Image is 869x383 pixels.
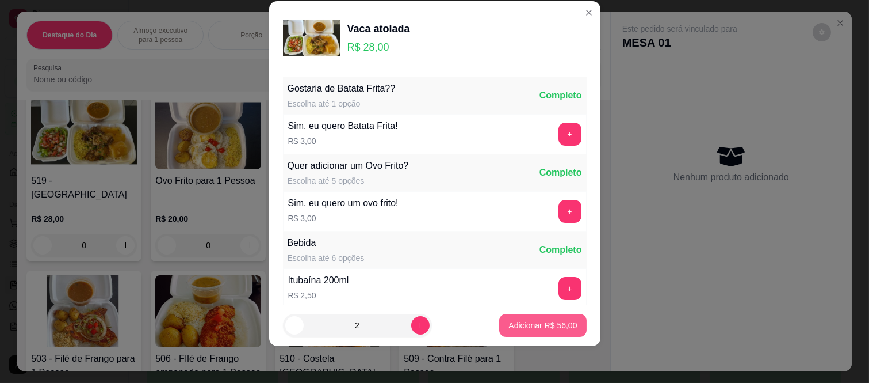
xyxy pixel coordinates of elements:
img: product-image [283,10,340,68]
div: Gostaria de Batata Frita?? [288,82,396,96]
p: R$ 3,00 [288,213,399,224]
div: Escolha até 6 opções [288,252,365,264]
div: Vaca atolada [347,21,410,37]
p: R$ 2,50 [288,290,349,301]
p: R$ 28,00 [347,39,410,55]
div: Bebida [288,236,365,250]
div: Completo [539,89,582,103]
button: add [558,200,581,223]
div: Completo [539,166,582,180]
div: Completo [539,243,582,257]
div: Quer adicionar um Ovo Frito? [288,159,409,173]
div: Sim, eu quero um ovo frito! [288,196,399,210]
div: Escolha até 1 opção [288,98,396,109]
div: Sim, eu quero Batata Frita! [288,119,398,133]
button: Close [580,3,598,22]
p: Adicionar R$ 56,00 [508,320,577,331]
div: Escolha até 5 opções [288,175,409,187]
p: R$ 3,00 [288,135,398,147]
button: add [558,277,581,300]
button: increase-product-quantity [411,316,430,335]
button: Adicionar R$ 56,00 [499,314,586,337]
div: Itubaína 200ml [288,274,349,287]
button: decrease-product-quantity [285,316,304,335]
button: add [558,123,581,146]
